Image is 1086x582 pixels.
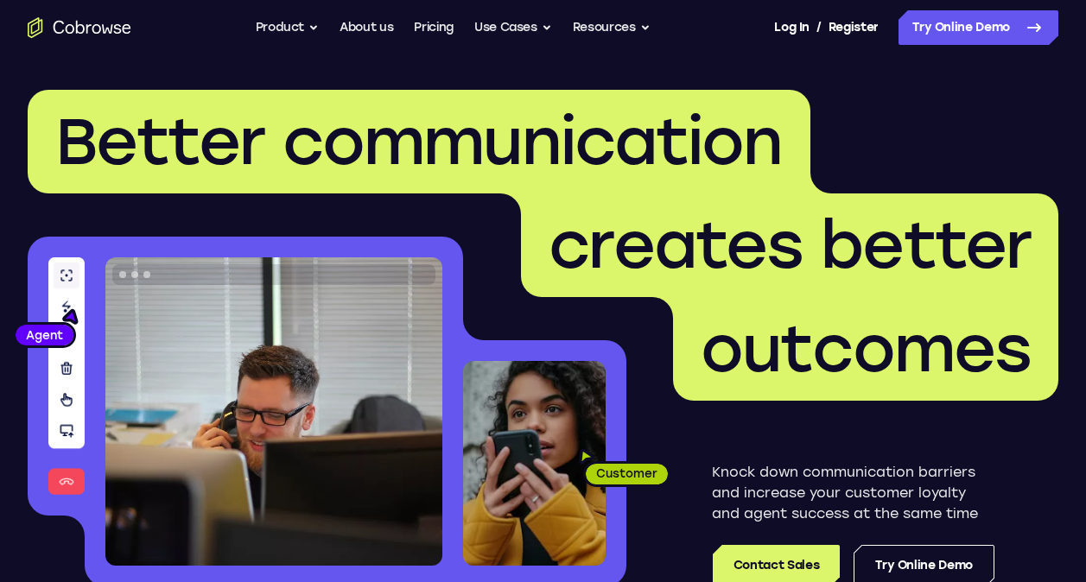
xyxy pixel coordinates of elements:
[414,10,454,45] a: Pricing
[474,10,552,45] button: Use Cases
[829,10,879,45] a: Register
[712,462,994,524] p: Knock down communication barriers and increase your customer loyalty and agent success at the sam...
[105,257,442,566] img: A customer support agent talking on the phone
[774,10,809,45] a: Log In
[549,206,1031,284] span: creates better
[340,10,393,45] a: About us
[701,310,1031,388] span: outcomes
[28,17,131,38] a: Go to the home page
[463,361,606,566] img: A customer holding their phone
[256,10,320,45] button: Product
[573,10,651,45] button: Resources
[55,103,783,180] span: Better communication
[816,17,822,38] span: /
[899,10,1058,45] a: Try Online Demo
